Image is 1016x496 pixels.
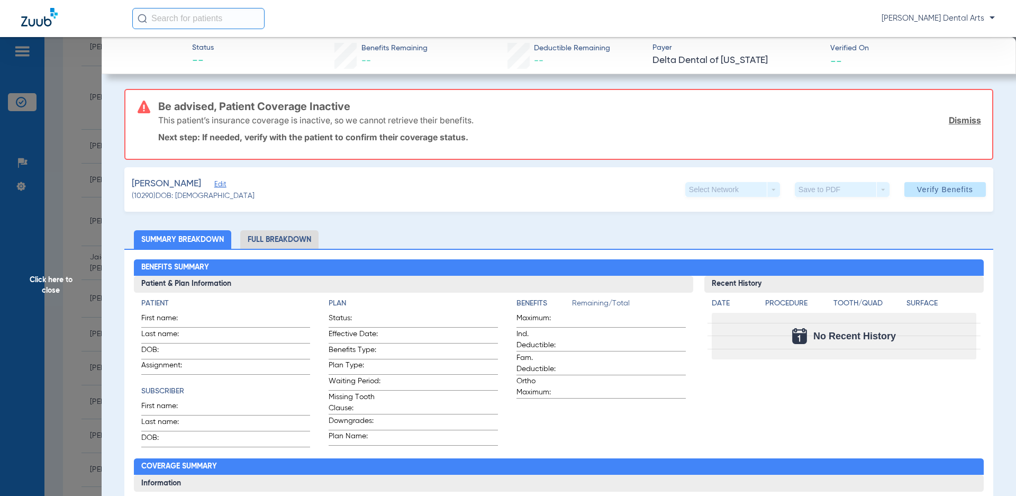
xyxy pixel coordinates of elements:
[134,458,984,475] h2: Coverage Summary
[765,298,830,309] h4: Procedure
[192,42,214,53] span: Status
[830,55,842,66] span: --
[712,298,756,313] app-breakdown-title: Date
[134,475,984,492] h3: Information
[904,182,986,197] button: Verify Benefits
[516,298,572,313] app-breakdown-title: Benefits
[906,298,976,313] app-breakdown-title: Surface
[572,298,686,313] span: Remaining/Total
[329,360,380,374] span: Plan Type:
[949,115,981,125] a: Dismiss
[516,329,568,351] span: Ind. Deductible:
[534,43,610,54] span: Deductible Remaining
[132,177,201,191] span: [PERSON_NAME]
[704,276,984,293] h3: Recent History
[138,14,147,23] img: Search Icon
[141,313,193,327] span: First name:
[652,42,821,53] span: Payer
[882,13,995,24] span: [PERSON_NAME] Dental Arts
[141,417,193,431] span: Last name:
[141,360,193,374] span: Assignment:
[963,445,1016,496] iframe: Chat Widget
[134,230,231,249] li: Summary Breakdown
[534,56,543,66] span: --
[329,345,380,359] span: Benefits Type:
[240,230,319,249] li: Full Breakdown
[833,298,903,309] h4: Tooth/Quad
[329,298,498,309] h4: Plan
[792,328,807,344] img: Calendar
[516,298,572,309] h4: Benefits
[652,54,821,67] span: Delta Dental of [US_STATE]
[516,353,568,375] span: Fam. Deductible:
[361,56,371,66] span: --
[833,298,903,313] app-breakdown-title: Tooth/Quad
[141,386,311,397] h4: Subscriber
[141,401,193,415] span: First name:
[138,101,150,113] img: error-icon
[158,101,981,112] h3: Be advised, Patient Coverage Inactive
[516,313,568,327] span: Maximum:
[329,392,380,414] span: Missing Tooth Clause:
[134,276,693,293] h3: Patient & Plan Information
[192,54,214,69] span: --
[813,331,896,341] span: No Recent History
[329,376,380,390] span: Waiting Period:
[132,191,255,202] span: (10290) DOB: [DEMOGRAPHIC_DATA]
[132,8,265,29] input: Search for patients
[141,298,311,309] h4: Patient
[712,298,756,309] h4: Date
[361,43,428,54] span: Benefits Remaining
[141,432,193,447] span: DOB:
[158,132,981,142] p: Next step: If needed, verify with the patient to confirm their coverage status.
[134,259,984,276] h2: Benefits Summary
[830,43,999,54] span: Verified On
[158,115,474,125] p: This patient’s insurance coverage is inactive, so we cannot retrieve their benefits.
[329,416,380,430] span: Downgrades:
[141,345,193,359] span: DOB:
[906,298,976,309] h4: Surface
[765,298,830,313] app-breakdown-title: Procedure
[21,8,58,26] img: Zuub Logo
[917,185,973,194] span: Verify Benefits
[329,431,380,445] span: Plan Name:
[214,181,224,191] span: Edit
[141,329,193,343] span: Last name:
[329,329,380,343] span: Effective Date:
[516,376,568,398] span: Ortho Maximum:
[329,313,380,327] span: Status:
